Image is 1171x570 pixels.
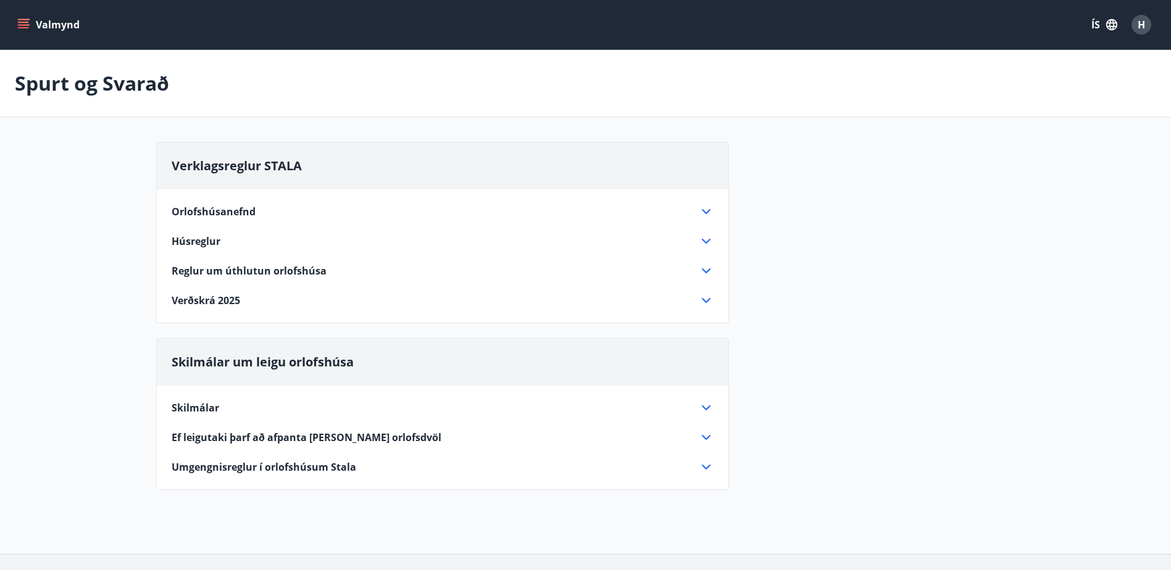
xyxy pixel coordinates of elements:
[172,204,714,219] div: Orlofshúsanefnd
[172,205,256,218] span: Orlofshúsanefnd
[172,400,714,415] div: Skilmálar
[172,430,714,445] div: Ef leigutaki þarf að afpanta [PERSON_NAME] orlofsdvöl
[172,401,219,415] span: Skilmálar
[172,157,302,174] span: Verklagsreglur STALA
[1127,10,1156,39] button: H
[172,234,714,249] div: Húsreglur
[172,294,240,307] span: Verðskrá 2025
[172,353,354,370] span: Skilmálar um leigu orlofshúsa
[172,293,714,308] div: Verðskrá 2025
[1138,18,1145,31] span: H
[172,460,714,474] div: Umgengnisreglur í orlofshúsum Stala
[1085,14,1124,36] button: ÍS
[172,460,356,474] span: Umgengnisreglur í orlofshúsum Stala
[172,263,714,278] div: Reglur um úthlutun orlofshúsa
[172,431,441,444] span: Ef leigutaki þarf að afpanta [PERSON_NAME] orlofsdvöl
[172,264,327,278] span: Reglur um úthlutun orlofshúsa
[15,14,85,36] button: menu
[172,234,220,248] span: Húsreglur
[15,70,169,97] p: Spurt og Svarað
